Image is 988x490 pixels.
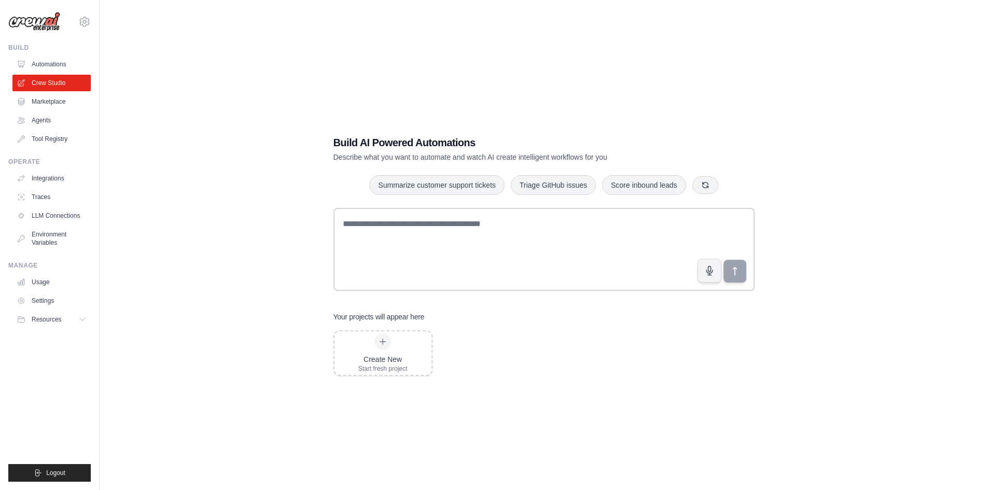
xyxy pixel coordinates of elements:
h3: Your projects will appear here [333,312,425,322]
p: Describe what you want to automate and watch AI create intelligent workflows for you [333,152,682,162]
button: Score inbound leads [602,175,686,195]
div: Manage [8,261,91,270]
a: Agents [12,112,91,129]
button: Get new suggestions [692,176,718,194]
a: Usage [12,274,91,290]
button: Summarize customer support tickets [369,175,504,195]
a: Automations [12,56,91,73]
button: Click to speak your automation idea [698,259,721,283]
a: Traces [12,189,91,205]
div: Build [8,44,91,52]
h1: Build AI Powered Automations [333,135,682,150]
button: Resources [12,311,91,328]
span: Logout [46,469,65,477]
div: Start fresh project [358,365,408,373]
a: Crew Studio [12,75,91,91]
a: Settings [12,292,91,309]
a: Integrations [12,170,91,187]
a: Marketplace [12,93,91,110]
span: Resources [32,315,61,324]
div: Create New [358,354,408,365]
button: Logout [8,464,91,482]
a: Environment Variables [12,226,91,251]
a: LLM Connections [12,207,91,224]
button: Triage GitHub issues [511,175,596,195]
img: Logo [8,12,60,32]
a: Tool Registry [12,131,91,147]
div: Operate [8,158,91,166]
